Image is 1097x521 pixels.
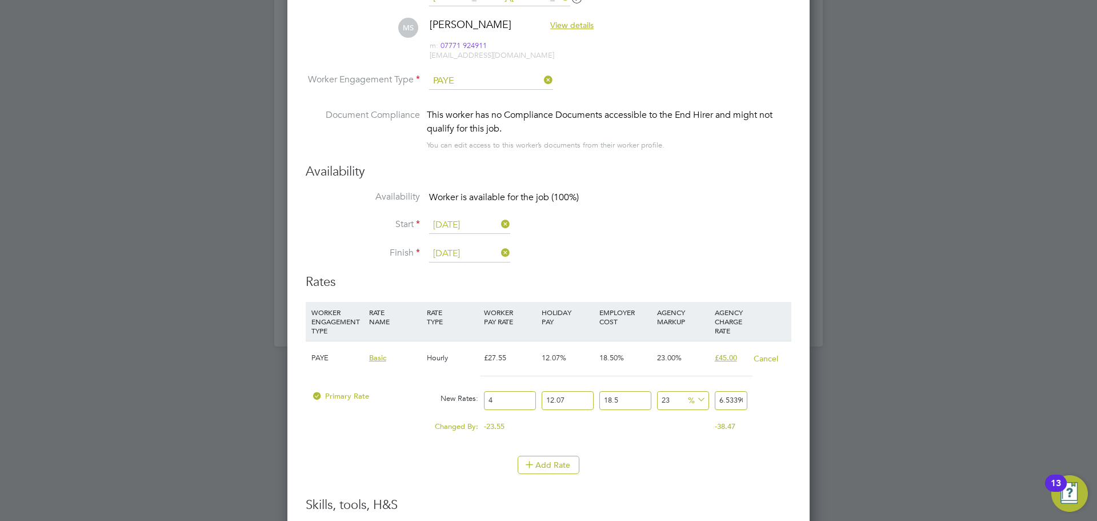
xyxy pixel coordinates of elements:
span: 23.00% [657,353,682,363]
div: £27.55 [481,341,539,375]
div: AGENCY CHARGE RATE [712,302,750,341]
h3: Availability [306,164,791,180]
div: You can edit access to this worker’s documents from their worker profile. [427,138,664,152]
span: Worker is available for the job (100%) [429,192,579,203]
button: Cancel [753,353,779,364]
div: Changed By: [309,416,481,438]
span: [EMAIL_ADDRESS][DOMAIN_NAME] [430,50,554,60]
div: HOLIDAY PAY [539,302,596,332]
div: RATE TYPE [424,302,482,332]
div: WORKER ENGAGEMENT TYPE [309,302,366,341]
span: 12.07% [542,353,566,363]
span: MS [398,18,418,38]
button: Add Rate [518,456,579,474]
span: m: [430,41,438,50]
label: Worker Engagement Type [306,74,420,86]
div: EMPLOYER COST [596,302,654,332]
input: Select one [429,73,553,90]
h3: Skills, tools, H&S [306,497,791,514]
span: [PERSON_NAME] [430,18,511,31]
div: This worker has no Compliance Documents accessible to the End Hirer and might not qualify for thi... [427,108,791,136]
span: View details [550,20,594,30]
div: Hourly [424,341,482,375]
button: Open Resource Center, 13 new notifications [1051,475,1088,512]
div: AGENCY MARKUP [654,302,712,332]
span: £45.00 [715,353,737,363]
span: -23.55 [484,421,505,431]
div: 13 [1051,483,1061,498]
label: Start [306,218,420,230]
label: Availability [306,191,420,203]
div: PAYE [309,341,366,375]
label: Finish [306,247,420,259]
h3: Rates [306,274,791,291]
input: Select one [429,217,510,234]
span: % [684,393,707,405]
div: WORKER PAY RATE [481,302,539,332]
span: 07771 924911 [441,41,487,51]
input: Select one [429,245,510,263]
span: -38.47 [715,421,735,431]
span: Basic [369,353,386,363]
label: Document Compliance [306,108,420,150]
div: RATE NAME [366,302,424,332]
div: New Rates: [424,388,482,409]
span: Primary Rate [311,391,369,401]
span: 18.50% [599,353,624,363]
